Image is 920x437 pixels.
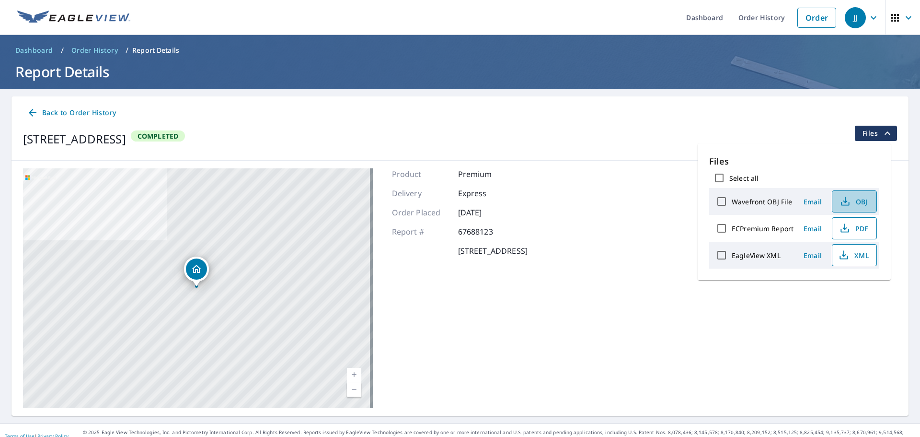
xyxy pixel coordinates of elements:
[797,8,836,28] a: Order
[832,217,877,239] button: PDF
[838,223,869,234] span: PDF
[23,130,126,148] div: [STREET_ADDRESS]
[801,197,824,206] span: Email
[392,207,449,218] p: Order Placed
[832,244,877,266] button: XML
[797,221,828,236] button: Email
[68,43,122,58] a: Order History
[392,226,449,237] p: Report #
[801,224,824,233] span: Email
[458,168,516,180] p: Premium
[458,226,516,237] p: 67688123
[392,168,449,180] p: Product
[126,45,128,56] li: /
[27,107,116,119] span: Back to Order History
[11,43,57,58] a: Dashboard
[132,46,179,55] p: Report Details
[347,368,361,382] a: Current Level 17, Zoom In
[838,249,869,261] span: XML
[11,43,908,58] nav: breadcrumb
[729,174,759,183] label: Select all
[71,46,118,55] span: Order History
[832,190,877,213] button: OBJ
[801,251,824,260] span: Email
[732,224,793,233] label: ECPremium Report
[458,245,528,257] p: [STREET_ADDRESS]
[23,104,120,122] a: Back to Order History
[797,248,828,263] button: Email
[838,196,869,207] span: OBJ
[11,62,908,82] h1: Report Details
[15,46,53,55] span: Dashboard
[347,382,361,397] a: Current Level 17, Zoom Out
[61,45,64,56] li: /
[797,194,828,209] button: Email
[458,188,516,199] p: Express
[709,155,879,168] p: Files
[184,257,209,286] div: Dropped pin, building 1, Residential property, 2839 County Road 936c Alvin, TX 77511
[854,126,897,141] button: filesDropdownBtn-67688123
[862,128,893,139] span: Files
[17,11,130,25] img: EV Logo
[845,7,866,28] div: JJ
[458,207,516,218] p: [DATE]
[732,197,792,206] label: Wavefront OBJ File
[732,251,781,260] label: EagleView XML
[132,131,184,141] span: Completed
[392,188,449,199] p: Delivery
